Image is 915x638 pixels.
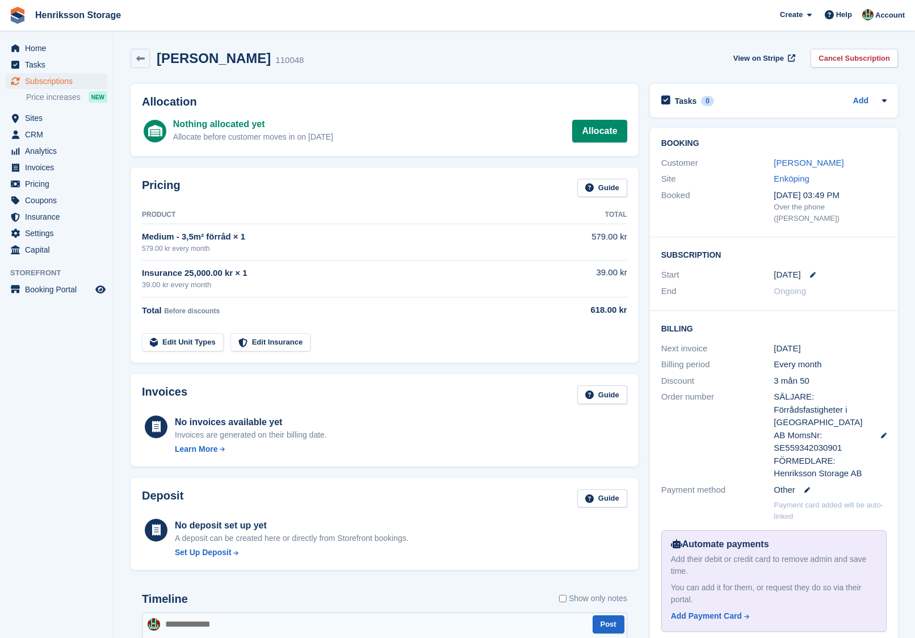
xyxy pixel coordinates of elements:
[157,51,271,66] h2: [PERSON_NAME]
[853,95,868,108] a: Add
[559,593,566,605] input: Show only notes
[25,225,93,241] span: Settings
[541,260,627,297] td: 39.00 kr
[175,443,217,455] div: Learn More
[175,443,327,455] a: Learn More
[671,553,877,577] div: Add their debit or credit card to remove admin and save time.
[733,53,784,64] span: View on Stripe
[175,415,327,429] div: No invoices available yet
[142,230,541,244] div: Medium - 3,5m² förråd × 1
[671,582,877,606] div: You can add it for them, or request they do so via their portal.
[661,139,887,148] h2: Booking
[774,342,887,355] div: [DATE]
[671,610,872,622] a: Add Payment Card
[774,484,887,497] div: Other
[6,40,107,56] a: menu
[661,342,774,355] div: Next invoice
[774,391,870,480] span: SÄLJARE: Förrådsfastigheter i [GEOGRAPHIC_DATA] AB MomsNr: SE559342030901 FÖRMEDLARE: Henriksson ...
[875,10,905,21] span: Account
[774,202,887,224] div: Over the phone ([PERSON_NAME])
[661,375,774,388] div: Discount
[774,286,806,296] span: Ongoing
[175,519,409,532] div: No deposit set up yet
[9,7,26,24] img: stora-icon-8386f47178a22dfd0bd8f6a31ec36ba5ce8667c1dd55bd0f319d3a0aa187defe.svg
[142,593,188,606] h2: Timeline
[25,40,93,56] span: Home
[175,547,409,559] a: Set Up Deposit
[572,120,627,142] a: Allocate
[175,429,327,441] div: Invoices are generated on their billing date.
[6,282,107,297] a: menu
[173,131,333,143] div: Allocate before customer moves in on [DATE]
[142,385,187,404] h2: Invoices
[164,307,220,315] span: Before discounts
[142,244,541,254] div: 579.00 kr every month
[661,358,774,371] div: Billing period
[25,143,93,159] span: Analytics
[175,547,232,559] div: Set Up Deposit
[25,176,93,192] span: Pricing
[89,91,107,103] div: NEW
[94,283,107,296] a: Preview store
[541,304,627,317] div: 618.00 kr
[25,127,93,142] span: CRM
[142,489,183,508] h2: Deposit
[661,249,887,260] h2: Subscription
[6,242,107,258] a: menu
[774,158,843,167] a: [PERSON_NAME]
[6,176,107,192] a: menu
[142,279,541,291] div: 39.00 kr every month
[729,49,798,68] a: View on Stripe
[25,57,93,73] span: Tasks
[577,489,627,508] a: Guide
[25,192,93,208] span: Coupons
[774,500,887,522] p: Payment card added will be auto-linked
[142,305,162,315] span: Total
[661,322,887,334] h2: Billing
[559,593,627,605] label: Show only notes
[774,358,887,371] div: Every month
[701,96,714,106] div: 0
[275,54,304,67] div: 110048
[10,267,113,279] span: Storefront
[780,9,803,20] span: Create
[6,225,107,241] a: menu
[173,117,333,131] div: Nothing allocated yet
[675,96,697,106] h2: Tasks
[25,110,93,126] span: Sites
[25,73,93,89] span: Subscriptions
[577,385,627,404] a: Guide
[661,157,774,170] div: Customer
[142,206,541,224] th: Product
[6,159,107,175] a: menu
[142,333,224,352] a: Edit Unit Types
[593,615,624,634] button: Post
[671,610,742,622] div: Add Payment Card
[541,224,627,260] td: 579.00 kr
[148,618,160,631] img: Isak Martinelle
[31,6,125,24] a: Henriksson Storage
[142,95,627,108] h2: Allocation
[142,267,541,280] div: Insurance 25,000.00 kr × 1
[541,206,627,224] th: Total
[577,179,627,198] a: Guide
[811,49,898,68] a: Cancel Subscription
[25,159,93,175] span: Invoices
[774,174,809,183] a: Enköping
[26,92,81,103] span: Price increases
[661,484,774,497] div: Payment method
[6,57,107,73] a: menu
[862,9,874,20] img: Isak Martinelle
[774,189,887,202] div: [DATE] 03:49 PM
[175,532,409,544] p: A deposit can be created here or directly from Storefront bookings.
[6,192,107,208] a: menu
[661,391,774,480] div: Order number
[6,127,107,142] a: menu
[25,282,93,297] span: Booking Portal
[661,173,774,186] div: Site
[6,73,107,89] a: menu
[26,91,107,103] a: Price increases NEW
[661,285,774,298] div: End
[774,268,800,282] time: 2025-12-01 00:00:00 UTC
[142,179,181,198] h2: Pricing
